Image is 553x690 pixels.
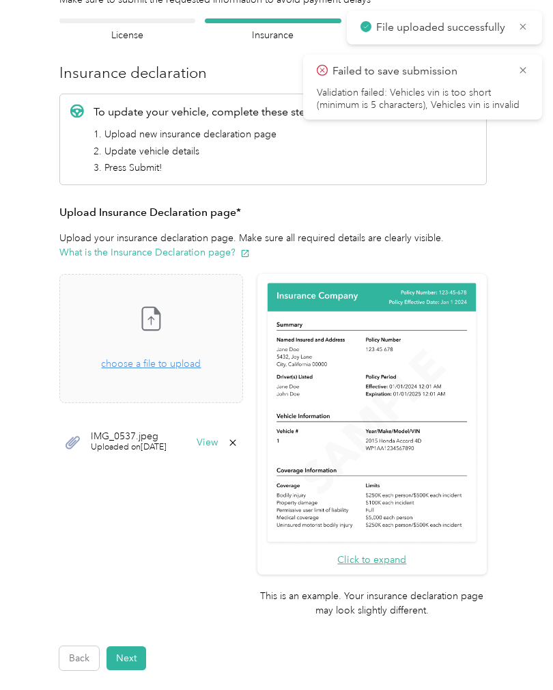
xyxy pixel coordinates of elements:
button: Back [59,646,99,670]
span: Uploaded on [DATE] [91,441,167,454]
iframe: Everlance-gr Chat Button Frame [477,613,553,690]
span: IMG_0537.jpeg [91,432,167,441]
h3: Insurance declaration [59,61,487,84]
p: To update your vehicle, complete these steps: [94,104,320,120]
h4: Insurance [205,28,341,42]
h4: License [59,28,195,42]
li: Validation failed: Vehicles vin is too short (minimum is 5 characters), Vehicles vin is invalid [317,87,528,111]
h3: Upload Insurance Declaration page* [59,204,487,221]
li: 2. Update vehicle details [94,144,320,158]
button: View [197,438,218,447]
p: Failed to save submission [332,63,507,80]
button: Next [107,646,146,670]
li: 1. Upload new insurance declaration page [94,127,320,141]
p: This is an example. Your insurance declaration page may look slightly different. [257,589,487,618]
button: Click to expand [337,553,406,567]
li: 3. Press Submit! [94,161,320,175]
p: Upload your insurance declaration page. Make sure all required details are clearly visible. [59,231,487,260]
img: Sample insurance declaration [264,281,479,545]
span: choose a file to upload [60,275,242,402]
span: choose a file to upload [101,358,201,370]
button: What is the Insurance Declaration page? [59,245,250,260]
p: File uploaded successfully [376,19,508,36]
